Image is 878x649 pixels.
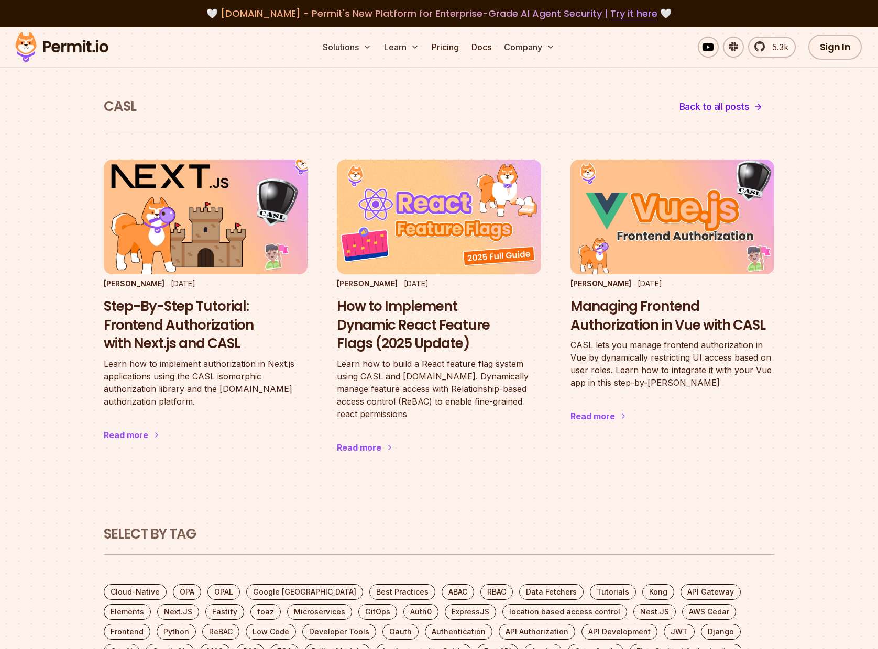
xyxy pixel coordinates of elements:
[467,37,496,58] a: Docs
[104,624,150,640] a: Frontend
[681,584,741,600] a: API Gateway
[382,624,419,640] a: Oauth
[570,339,774,389] p: CASL lets you manage frontend authorization in Vue by dynamically restricting UI access based on ...
[337,357,541,420] p: Learn how to build a React feature flag system using CASL and [DOMAIN_NAME]. Dynamically manage f...
[104,97,136,116] h1: CASL
[380,37,423,58] button: Learn
[173,584,201,600] a: OPA
[668,94,775,119] a: Back to all posts
[302,624,376,640] a: Developer Tools
[337,160,541,274] img: How to Implement Dynamic React Feature Flags (2025 Update)
[104,278,164,289] p: [PERSON_NAME]
[610,7,657,20] a: Try it here
[638,279,662,288] time: [DATE]
[701,624,741,640] a: Django
[205,604,244,620] a: Fastify
[682,604,736,620] a: AWS Cedar
[679,99,750,114] span: Back to all posts
[104,297,308,353] h3: Step-By-Step Tutorial: Frontend Authorization with Next.js and CASL
[25,6,853,21] div: 🤍 🤍
[570,160,774,274] img: Managing Frontend Authorization in Vue with CASL
[581,624,657,640] a: API Development
[104,525,774,544] h2: Select by Tag
[246,624,296,640] a: Low Code
[403,604,438,620] a: Auth0
[221,7,657,20] span: [DOMAIN_NAME] - Permit's New Platform for Enterprise-Grade AI Agent Security |
[570,160,774,444] a: Managing Frontend Authorization in Vue with CASL[PERSON_NAME][DATE]Managing Frontend Authorizatio...
[570,297,774,335] h3: Managing Frontend Authorization in Vue with CASL
[427,37,463,58] a: Pricing
[287,604,352,620] a: Microservices
[570,410,615,422] div: Read more
[570,278,631,289] p: [PERSON_NAME]
[633,604,676,620] a: Nest.JS
[104,160,308,274] img: Step-By-Step Tutorial: Frontend Authorization with Next.js and CASL
[480,584,513,600] a: RBAC
[337,297,541,353] h3: How to Implement Dynamic React Feature Flags (2025 Update)
[425,624,492,640] a: Authentication
[319,37,376,58] button: Solutions
[445,604,496,620] a: ExpressJS
[337,278,398,289] p: [PERSON_NAME]
[590,584,636,600] a: Tutorials
[808,35,862,60] a: Sign In
[157,604,199,620] a: Next.JS
[642,584,674,600] a: Kong
[442,584,474,600] a: ABAC
[337,441,381,454] div: Read more
[369,584,435,600] a: Best Practices
[499,624,575,640] a: API Authorization
[358,604,397,620] a: GitOps
[171,279,195,288] time: [DATE]
[104,584,167,600] a: Cloud-Native
[202,624,239,640] a: ReBAC
[404,279,429,288] time: [DATE]
[246,584,363,600] a: Google [GEOGRAPHIC_DATA]
[104,357,308,408] p: Learn how to implement authorization in Next.js applications using the CASL isomorphic authorizat...
[500,37,559,58] button: Company
[104,160,308,462] a: Step-By-Step Tutorial: Frontend Authorization with Next.js and CASL[PERSON_NAME][DATE]Step-By-Ste...
[748,37,796,58] a: 5.3k
[10,29,113,65] img: Permit logo
[104,429,148,441] div: Read more
[502,604,627,620] a: location based access control
[519,584,584,600] a: Data Fetchers
[157,624,196,640] a: Python
[664,624,695,640] a: JWT
[337,160,541,475] a: How to Implement Dynamic React Feature Flags (2025 Update)[PERSON_NAME][DATE]How to Implement Dyn...
[104,604,151,620] a: Elements
[207,584,240,600] a: OPAL
[766,41,788,53] span: 5.3k
[250,604,281,620] a: foaz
